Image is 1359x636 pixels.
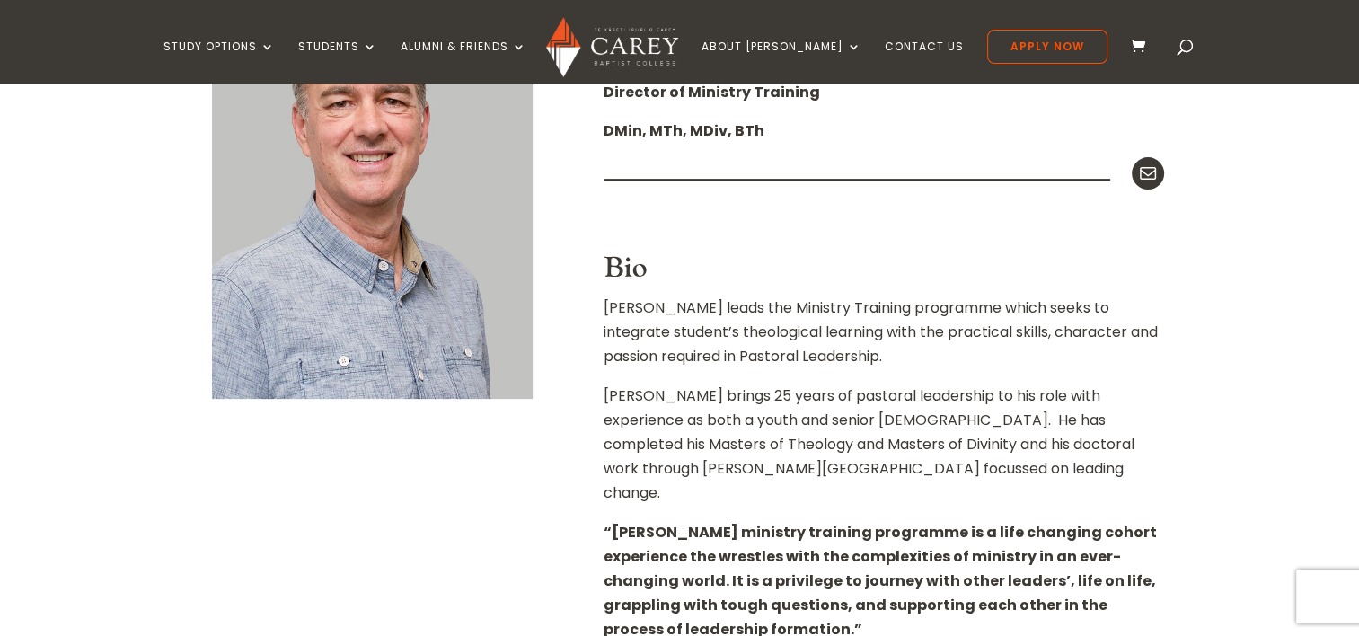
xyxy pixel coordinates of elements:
[604,296,1164,384] p: [PERSON_NAME] leads the Ministry Training programme which seeks to integrate student’s theologica...
[604,252,1164,295] h3: Bio
[604,384,1164,520] p: [PERSON_NAME] brings 25 years of pastoral leadership to his role with experience as both a youth ...
[163,40,275,83] a: Study Options
[298,40,377,83] a: Students
[702,40,861,83] a: About [PERSON_NAME]
[885,40,964,83] a: Contact Us
[401,40,526,83] a: Alumni & Friends
[604,120,764,141] strong: DMin, MTh, MDiv, BTh
[987,30,1107,64] a: Apply Now
[546,17,678,77] img: Carey Baptist College
[604,82,820,102] strong: Director of Ministry Training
